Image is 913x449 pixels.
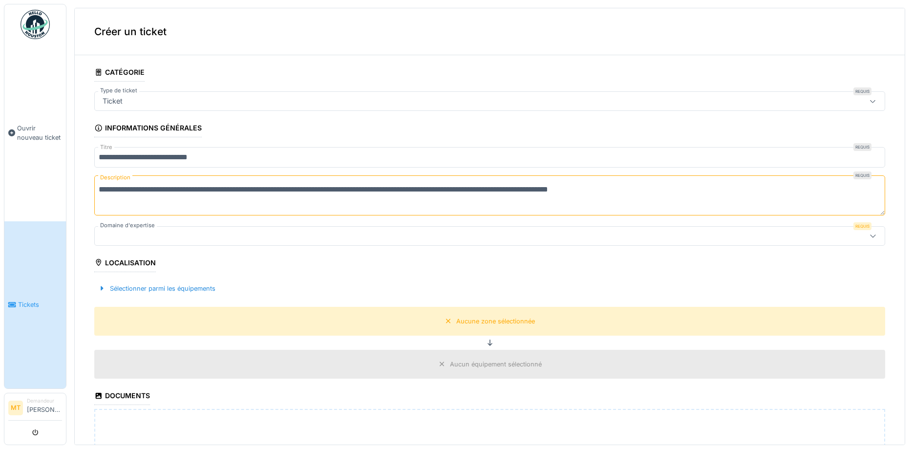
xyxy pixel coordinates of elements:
div: Requis [853,87,871,95]
div: Localisation [94,256,156,272]
label: Type de ticket [98,86,139,95]
div: Requis [853,171,871,179]
label: Titre [98,143,114,151]
div: Aucune zone sélectionnée [456,317,535,326]
div: Ticket [99,96,127,107]
label: Description [98,171,132,184]
span: Tickets [18,300,62,309]
span: Ouvrir nouveau ticket [17,124,62,142]
div: Informations générales [94,121,202,137]
div: Sélectionner parmi les équipements [94,282,219,295]
a: Tickets [4,221,66,389]
a: Ouvrir nouveau ticket [4,44,66,221]
div: Requis [853,222,871,230]
div: Requis [853,143,871,151]
li: MT [8,401,23,415]
img: Badge_color-CXgf-gQk.svg [21,10,50,39]
div: Créer un ticket [75,8,905,55]
div: Documents [94,388,150,405]
a: MT Demandeur[PERSON_NAME] [8,397,62,421]
div: Aucun équipement sélectionné [450,360,542,369]
div: Catégorie [94,65,145,82]
label: Domaine d'expertise [98,221,157,230]
div: Demandeur [27,397,62,405]
li: [PERSON_NAME] [27,397,62,418]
